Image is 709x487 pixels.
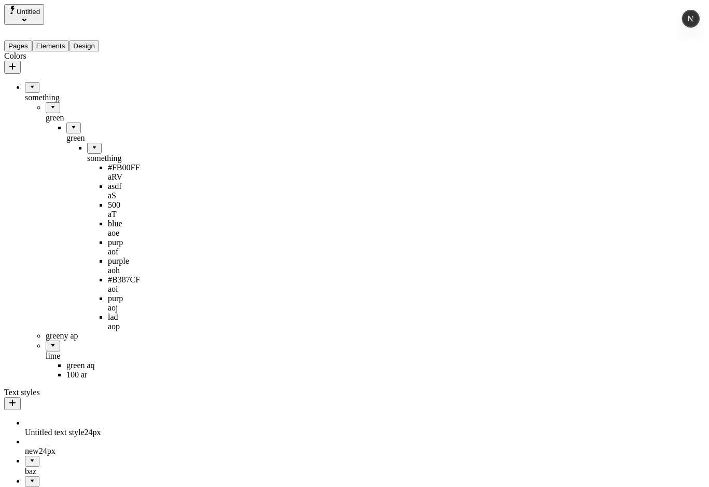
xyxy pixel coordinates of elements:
div: 100 ar [66,370,129,380]
div: green [66,133,129,143]
button: Select site [4,4,44,25]
div: purple aoh [108,256,129,275]
div: 500 aT [108,200,129,219]
div: purp aof [108,238,129,256]
div: something [87,154,129,163]
span: Untitled [17,8,40,16]
div: new [25,447,129,456]
div: #FB00FF aRV [108,163,129,182]
div: greeny ap [46,331,129,341]
div: Text styles [4,388,129,397]
span: 24 px [85,428,101,437]
div: something [25,93,129,102]
p: Cookie Test Route [4,8,151,18]
div: #B387CF aoi [108,275,129,294]
button: Elements [32,40,69,51]
div: green [46,113,129,123]
div: green aq [66,361,129,370]
div: Colors [4,51,129,61]
div: blue aoe [108,219,129,238]
span: 24 px [39,447,55,455]
div: lime [46,351,129,361]
div: purp aoj [108,294,129,313]
button: Pages [4,40,32,51]
div: asdf aS [108,182,129,200]
div: lad aop [108,313,129,331]
div: Untitled text style [25,428,129,437]
button: Design [69,40,99,51]
div: baz [25,467,129,476]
